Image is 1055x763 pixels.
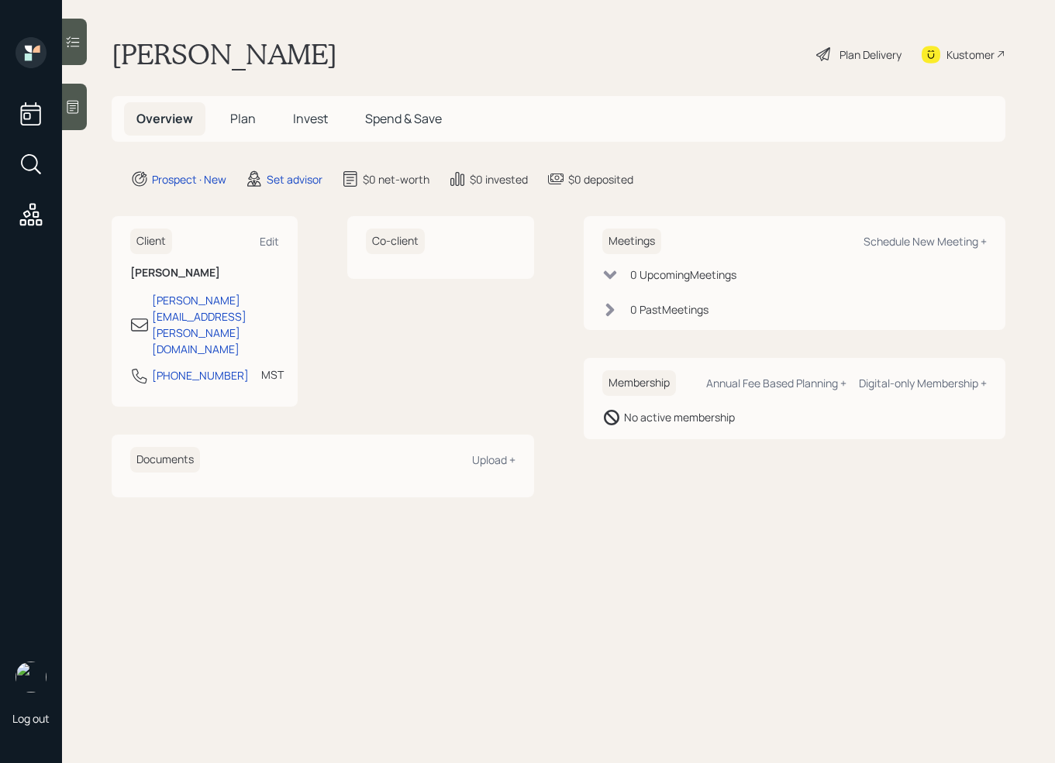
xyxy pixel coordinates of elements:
[230,110,256,127] span: Plan
[602,370,676,396] h6: Membership
[136,110,193,127] span: Overview
[261,366,284,383] div: MST
[630,266,736,283] div: 0 Upcoming Meeting s
[152,171,226,187] div: Prospect · New
[624,409,735,425] div: No active membership
[602,229,661,254] h6: Meetings
[470,171,528,187] div: $0 invested
[112,37,337,71] h1: [PERSON_NAME]
[152,292,279,357] div: [PERSON_NAME][EMAIL_ADDRESS][PERSON_NAME][DOMAIN_NAME]
[152,367,249,383] div: [PHONE_NUMBER]
[363,171,429,187] div: $0 net-worth
[16,662,47,693] img: retirable_logo.png
[472,452,515,467] div: Upload +
[130,266,279,280] h6: [PERSON_NAME]
[130,447,200,473] h6: Documents
[859,376,987,390] div: Digital-only Membership +
[706,376,846,390] div: Annual Fee Based Planning +
[365,110,442,127] span: Spend & Save
[630,301,709,318] div: 0 Past Meeting s
[293,110,328,127] span: Invest
[130,229,172,254] h6: Client
[840,46,902,63] div: Plan Delivery
[12,711,50,726] div: Log out
[946,46,995,63] div: Kustomer
[864,234,987,249] div: Schedule New Meeting +
[366,229,425,254] h6: Co-client
[568,171,633,187] div: $0 deposited
[260,234,279,249] div: Edit
[267,171,322,187] div: Set advisor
